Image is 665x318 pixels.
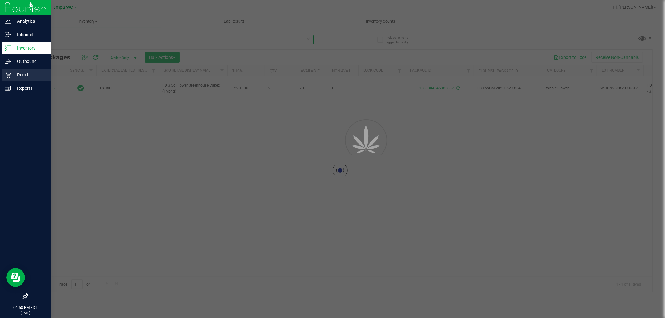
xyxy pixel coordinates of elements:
p: Inbound [11,31,48,38]
inline-svg: Analytics [5,18,11,24]
p: Outbound [11,58,48,65]
p: Reports [11,84,48,92]
inline-svg: Outbound [5,58,11,64]
p: Analytics [11,17,48,25]
p: Inventory [11,44,48,52]
inline-svg: Inventory [5,45,11,51]
inline-svg: Retail [5,72,11,78]
p: [DATE] [3,311,48,315]
inline-svg: Inbound [5,31,11,38]
p: Retail [11,71,48,78]
inline-svg: Reports [5,85,11,91]
iframe: Resource center [6,268,25,287]
p: 01:58 PM EDT [3,305,48,311]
